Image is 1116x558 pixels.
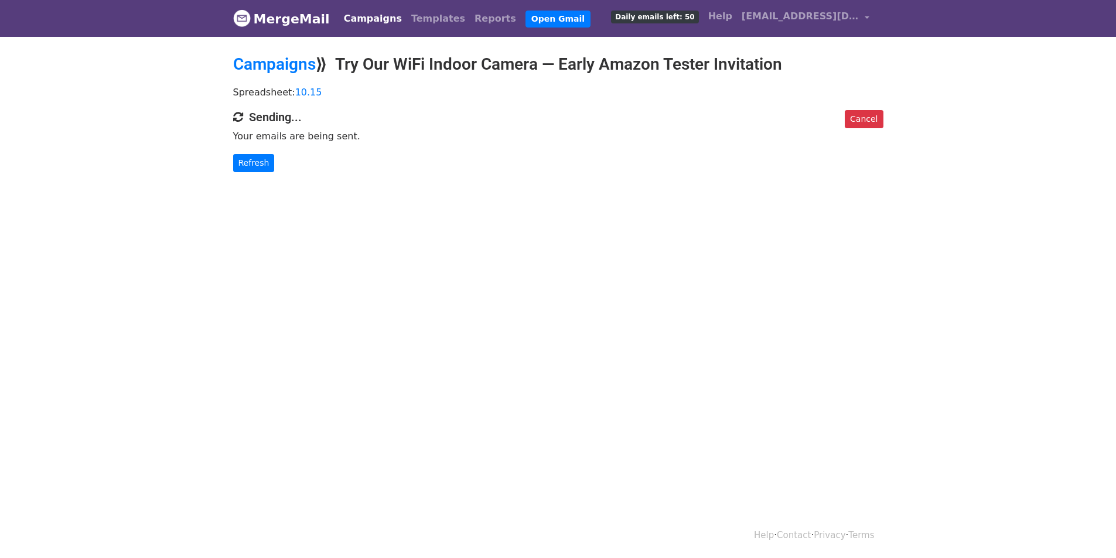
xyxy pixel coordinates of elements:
a: [EMAIL_ADDRESS][DOMAIN_NAME] [737,5,874,32]
a: Cancel [845,110,883,128]
p: Spreadsheet: [233,86,883,98]
a: Terms [848,530,874,540]
a: 10.15 [295,87,322,98]
a: Help [754,530,774,540]
a: MergeMail [233,6,330,31]
a: Templates [407,7,470,30]
a: Refresh [233,154,275,172]
span: [EMAIL_ADDRESS][DOMAIN_NAME] [742,9,859,23]
img: MergeMail logo [233,9,251,27]
iframe: Chat Widget [1057,502,1116,558]
a: Campaigns [233,54,316,74]
a: Help [704,5,737,28]
a: Privacy [814,530,845,540]
p: Your emails are being sent. [233,130,883,142]
h4: Sending... [233,110,883,124]
span: Daily emails left: 50 [611,11,698,23]
a: Contact [777,530,811,540]
h2: ⟫ Try Our WiFi Indoor Camera — Early Amazon Tester Invitation [233,54,883,74]
a: Reports [470,7,521,30]
a: Campaigns [339,7,407,30]
a: Daily emails left: 50 [606,5,703,28]
a: Open Gmail [525,11,591,28]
